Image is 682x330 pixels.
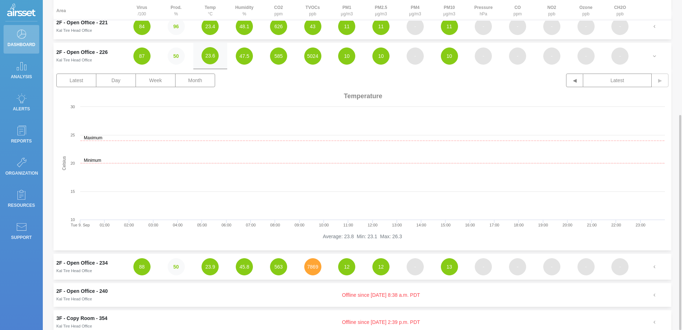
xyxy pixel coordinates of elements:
small: Kal Tire Head Office [56,324,92,328]
button: - [509,258,526,275]
strong: 50 [173,264,179,270]
button: - [543,47,560,65]
button: ◀ [566,74,583,87]
strong: 50 [173,53,179,59]
strong: Prod. [170,5,182,10]
strong: Humidity [235,5,253,10]
text: 15 [71,189,75,194]
strong: PM2.5 [375,5,387,10]
a: Alerts [4,89,39,118]
text: 14:00 [416,223,426,227]
td: 2F - Open Office - 226Kal Tire Head Office [54,43,125,69]
button: - [407,258,424,275]
strong: Virus [137,5,147,10]
a: Dashboard [4,25,39,54]
td: 2F - Open Office - 221Kal Tire Head Office [54,14,125,39]
button: 23.9 [202,258,219,275]
a: Resources [4,186,39,214]
li: Max: 26.3 [380,233,402,240]
button: 47.5 [236,47,253,65]
button: - [577,258,595,275]
text: Minimum [84,158,101,163]
button: - [509,18,526,35]
button: 48.1 [236,18,253,35]
button: 23.6 [202,47,219,64]
strong: PM4 [411,5,420,10]
button: 10 [338,47,355,65]
button: 13 [441,258,458,275]
text: 06:00 [222,223,231,227]
text: 30 [71,105,75,109]
button: 45.8 [236,258,253,275]
button: 5024 [304,47,321,65]
button: 12 [338,258,355,275]
small: Kal Tire Head Office [56,28,92,32]
button: Month [175,74,215,87]
button: - [577,47,595,65]
p: Resources [5,200,37,211]
button: 11 [441,18,458,35]
button: 626 [270,18,287,35]
a: Organization [4,154,39,182]
button: 23.4 [202,18,219,35]
text: 22:00 [611,223,621,227]
td: Offline since [DATE] 8:38 a.m. PDT [125,283,637,307]
button: - [543,258,560,275]
button: 50 [168,47,185,65]
strong: NO2 [548,5,556,10]
text: 08:00 [270,223,280,227]
text: 15:00 [441,223,451,227]
button: - [407,47,424,65]
li: Min: 23.1 [357,233,377,240]
text: 04:00 [173,223,183,227]
span: Temperature [344,92,382,100]
text: 23:00 [636,223,646,227]
small: Kal Tire Head Office [56,58,92,62]
button: - [611,47,628,65]
button: - [475,18,492,35]
button: - [475,258,492,275]
text: Maximum [84,135,102,140]
small: Kal Tire Head Office [56,297,92,301]
button: - [475,47,492,65]
text: 18:00 [514,223,524,227]
text: 07:00 [246,223,256,227]
button: 10 [441,47,458,65]
button: 10 [372,47,390,65]
a: Analysis [4,57,39,86]
text: 02:00 [124,223,134,227]
button: Latest [583,74,652,87]
button: 88 [133,258,151,275]
button: - [611,18,628,35]
img: Logo [7,4,36,18]
p: Support [5,232,37,243]
button: 43 [304,18,321,35]
button: Week [136,74,175,87]
button: Day [96,74,136,87]
text: 20 [71,161,75,165]
text: 13:00 [392,223,402,227]
button: Latest [56,74,96,87]
button: 7869 [304,258,321,275]
button: 96 [168,18,185,35]
td: 2F - Open Office - 234Kal Tire Head Office [54,254,125,280]
strong: Area [56,8,66,13]
strong: PM10 [444,5,455,10]
li: Average: 23.8 [323,233,354,240]
strong: Temp [205,5,216,10]
text: 05:00 [197,223,207,227]
text: 10:00 [319,223,329,227]
strong: CO2 [274,5,283,10]
button: - [543,18,560,35]
button: 585 [270,47,287,65]
text: 16:00 [465,223,475,227]
text: 09:00 [295,223,305,227]
button: - [407,18,424,35]
p: Reports [5,136,37,146]
p: Analysis [5,71,37,82]
strong: PM1 [342,5,351,10]
button: - [509,47,526,65]
a: Support [4,218,39,246]
p: Dashboard [5,39,37,50]
button: 50 [168,258,185,275]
